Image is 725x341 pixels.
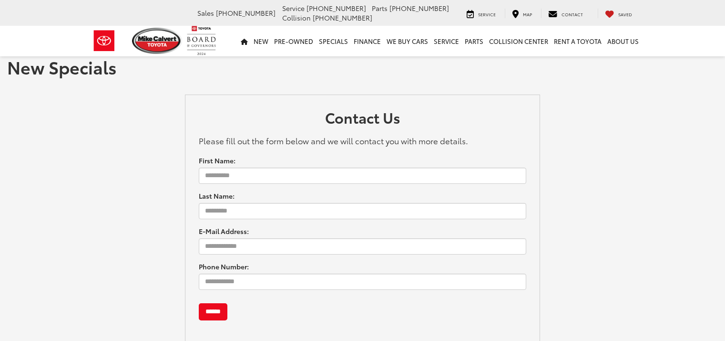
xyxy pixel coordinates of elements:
[199,135,527,146] p: Please fill out the form below and we will contact you with more details.
[372,3,388,13] span: Parts
[486,26,551,56] a: Collision Center
[251,26,271,56] a: New
[282,3,305,13] span: Service
[197,8,214,18] span: Sales
[216,8,276,18] span: [PHONE_NUMBER]
[132,28,183,54] img: Mike Calvert Toyota
[316,26,351,56] a: Specials
[604,26,642,56] a: About Us
[199,109,527,130] h2: Contact Us
[199,262,249,271] label: Phone Number:
[7,57,718,76] h1: New Specials
[523,11,532,17] span: Map
[271,26,316,56] a: Pre-Owned
[551,26,604,56] a: Rent a Toyota
[618,11,632,17] span: Saved
[199,191,235,201] label: Last Name:
[313,13,372,22] span: [PHONE_NUMBER]
[199,156,235,165] label: First Name:
[462,26,486,56] a: Parts
[199,226,249,236] label: E-Mail Address:
[238,26,251,56] a: Home
[86,25,122,56] img: Toyota
[431,26,462,56] a: Service
[384,26,431,56] a: WE BUY CARS
[505,9,539,18] a: Map
[478,11,496,17] span: Service
[598,9,639,18] a: My Saved Vehicles
[351,26,384,56] a: Finance
[460,9,503,18] a: Service
[562,11,583,17] span: Contact
[389,3,449,13] span: [PHONE_NUMBER]
[306,3,366,13] span: [PHONE_NUMBER]
[541,9,590,18] a: Contact
[282,13,311,22] span: Collision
